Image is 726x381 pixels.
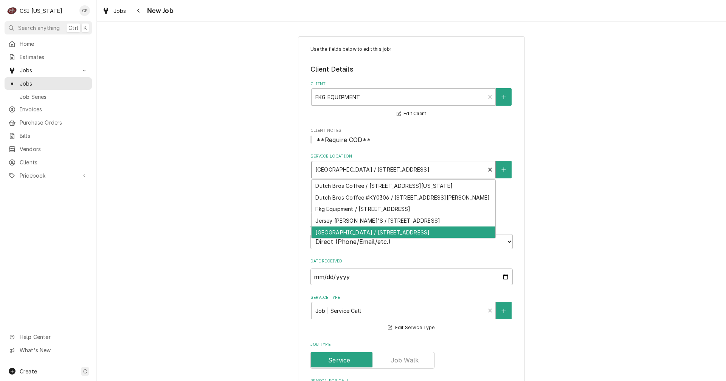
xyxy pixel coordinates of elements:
[20,40,88,48] span: Home
[20,145,88,153] span: Vendors
[310,46,513,53] p: Use the fields below to edit this job:
[20,158,88,166] span: Clients
[84,24,87,32] span: K
[5,64,92,77] a: Go to Jobs
[99,5,129,17] a: Jobs
[5,103,92,116] a: Invoices
[20,80,88,87] span: Jobs
[310,295,513,301] label: Service Type
[5,116,92,129] a: Purchase Orders
[20,172,77,180] span: Pricebook
[312,180,495,192] div: Dutch Bros Coffee / [STREET_ADDRESS][US_STATE]
[5,77,92,90] a: Jobs
[5,331,92,343] a: Go to Help Center
[387,323,436,333] button: Edit Service Type
[312,226,495,238] div: [GEOGRAPHIC_DATA] / [STREET_ADDRESS]
[20,7,62,15] div: CSI [US_STATE]
[113,7,126,15] span: Jobs
[5,156,92,169] a: Clients
[5,130,92,142] a: Bills
[310,135,513,144] span: Client Notes
[310,223,513,249] div: Job Source
[310,153,513,191] div: Service Location
[501,308,506,314] svg: Create New Service
[501,94,506,100] svg: Create New Client
[312,215,495,226] div: Jersey [PERSON_NAME]'S / [STREET_ADDRESS]
[396,109,427,119] button: Edit Client
[310,342,513,348] label: Job Type
[312,203,495,215] div: Fkg Equipment / [STREET_ADDRESS]
[310,269,513,285] input: yyyy-mm-dd
[310,223,513,230] label: Job Source
[7,5,17,16] div: C
[5,169,92,182] a: Go to Pricebook
[20,132,88,140] span: Bills
[5,344,92,356] a: Go to What's New
[310,258,513,285] div: Date Received
[20,93,88,101] span: Job Series
[20,119,88,126] span: Purchase Orders
[7,5,17,16] div: CSI Kentucky's Avatar
[20,53,88,61] span: Estimates
[5,37,92,50] a: Home
[20,368,37,375] span: Create
[501,167,506,172] svg: Create New Location
[20,333,87,341] span: Help Center
[310,295,513,332] div: Service Type
[310,207,513,217] legend: Job Details
[310,81,513,119] div: Client
[310,64,513,74] legend: Client Details
[310,81,513,87] label: Client
[20,346,87,354] span: What's New
[79,5,90,16] div: CP
[83,367,87,375] span: C
[310,128,513,144] div: Client Notes
[312,192,495,203] div: Dutch Bros Coffee #KY0306 / [STREET_ADDRESS][PERSON_NAME]
[496,302,512,319] button: Create New Service
[79,5,90,16] div: Craig Pierce's Avatar
[496,161,512,178] button: Create New Location
[310,153,513,159] label: Service Location
[310,342,513,369] div: Job Type
[145,6,174,16] span: New Job
[310,258,513,264] label: Date Received
[5,21,92,34] button: Search anythingCtrlK
[5,51,92,63] a: Estimates
[496,88,512,106] button: Create New Client
[20,105,88,113] span: Invoices
[18,24,60,32] span: Search anything
[133,5,145,17] button: Navigate back
[310,128,513,134] span: Client Notes
[5,91,92,103] a: Job Series
[68,24,78,32] span: Ctrl
[5,143,92,155] a: Vendors
[20,66,77,74] span: Jobs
